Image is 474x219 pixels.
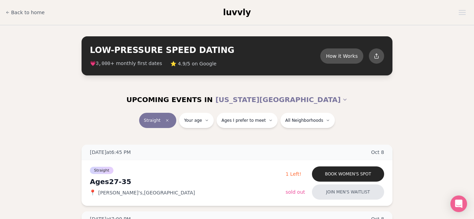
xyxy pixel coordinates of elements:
[371,149,384,156] span: Oct 8
[90,190,95,195] span: 📍
[6,6,45,19] a: Back to home
[11,9,45,16] span: Back to home
[217,113,278,128] button: Ages I prefer to meet
[286,189,305,195] span: Sold Out
[179,113,214,128] button: Your age
[126,95,213,104] span: UPCOMING EVENTS IN
[90,149,131,156] span: [DATE] at 6:45 PM
[280,113,335,128] button: All Neighborhoods
[450,195,467,212] div: Open Intercom Messenger
[312,166,384,182] button: Book women's spot
[139,113,177,128] button: StraightClear event type filter
[286,171,301,177] span: 1 Left!
[90,167,113,174] span: Straight
[96,61,110,66] span: 3,000
[144,118,161,123] span: Straight
[90,45,320,56] h2: LOW-PRESSURE SPEED DATING
[285,118,323,123] span: All Neighborhoods
[184,118,202,123] span: Your age
[90,177,286,186] div: Ages 27-35
[215,92,348,107] button: [US_STATE][GEOGRAPHIC_DATA]
[456,7,468,18] button: Open menu
[221,118,266,123] span: Ages I prefer to meet
[223,8,251,17] span: luvvly
[223,7,251,18] a: luvvly
[163,116,171,125] span: Clear event type filter
[320,48,363,64] button: How it Works
[312,184,384,200] button: Join men's waitlist
[170,60,217,67] span: ⭐ 4.9/5 on Google
[98,189,195,196] span: [PERSON_NAME]'s , [GEOGRAPHIC_DATA]
[90,60,162,67] span: 💗 + monthly first dates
